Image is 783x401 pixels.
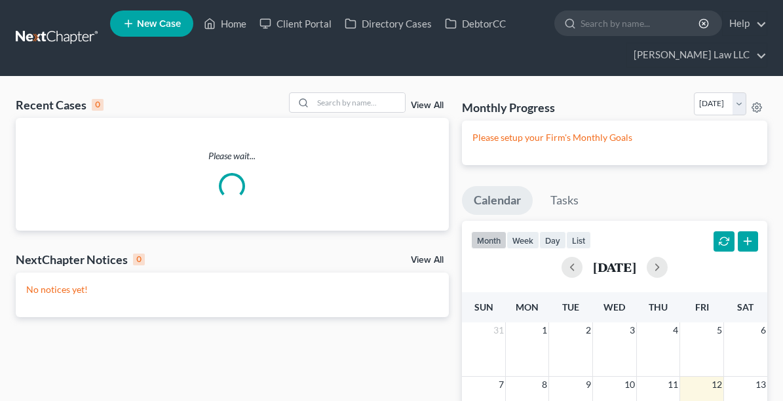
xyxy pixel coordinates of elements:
[313,93,405,112] input: Search by name...
[539,231,566,249] button: day
[411,256,444,265] a: View All
[474,301,493,313] span: Sun
[584,377,592,392] span: 9
[92,99,104,111] div: 0
[497,377,505,392] span: 7
[16,97,104,113] div: Recent Cases
[584,322,592,338] span: 2
[462,186,533,215] a: Calendar
[506,231,539,249] button: week
[133,254,145,265] div: 0
[649,301,668,313] span: Thu
[666,377,679,392] span: 11
[137,19,181,29] span: New Case
[593,260,636,274] h2: [DATE]
[710,377,723,392] span: 12
[516,301,539,313] span: Mon
[338,12,438,35] a: Directory Cases
[562,301,579,313] span: Tue
[566,231,591,249] button: list
[623,377,636,392] span: 10
[438,12,512,35] a: DebtorCC
[26,283,438,296] p: No notices yet!
[472,131,757,144] p: Please setup your Firm's Monthly Goals
[541,322,548,338] span: 1
[716,322,723,338] span: 5
[603,301,625,313] span: Wed
[471,231,506,249] button: month
[759,322,767,338] span: 6
[197,12,253,35] a: Home
[16,149,449,162] p: Please wait...
[672,322,679,338] span: 4
[628,322,636,338] span: 3
[541,377,548,392] span: 8
[16,252,145,267] div: NextChapter Notices
[737,301,754,313] span: Sat
[723,12,767,35] a: Help
[411,101,444,110] a: View All
[253,12,338,35] a: Client Portal
[754,377,767,392] span: 13
[462,100,555,115] h3: Monthly Progress
[539,186,590,215] a: Tasks
[492,322,505,338] span: 31
[627,43,767,67] a: [PERSON_NAME] Law LLC
[695,301,709,313] span: Fri
[581,11,700,35] input: Search by name...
